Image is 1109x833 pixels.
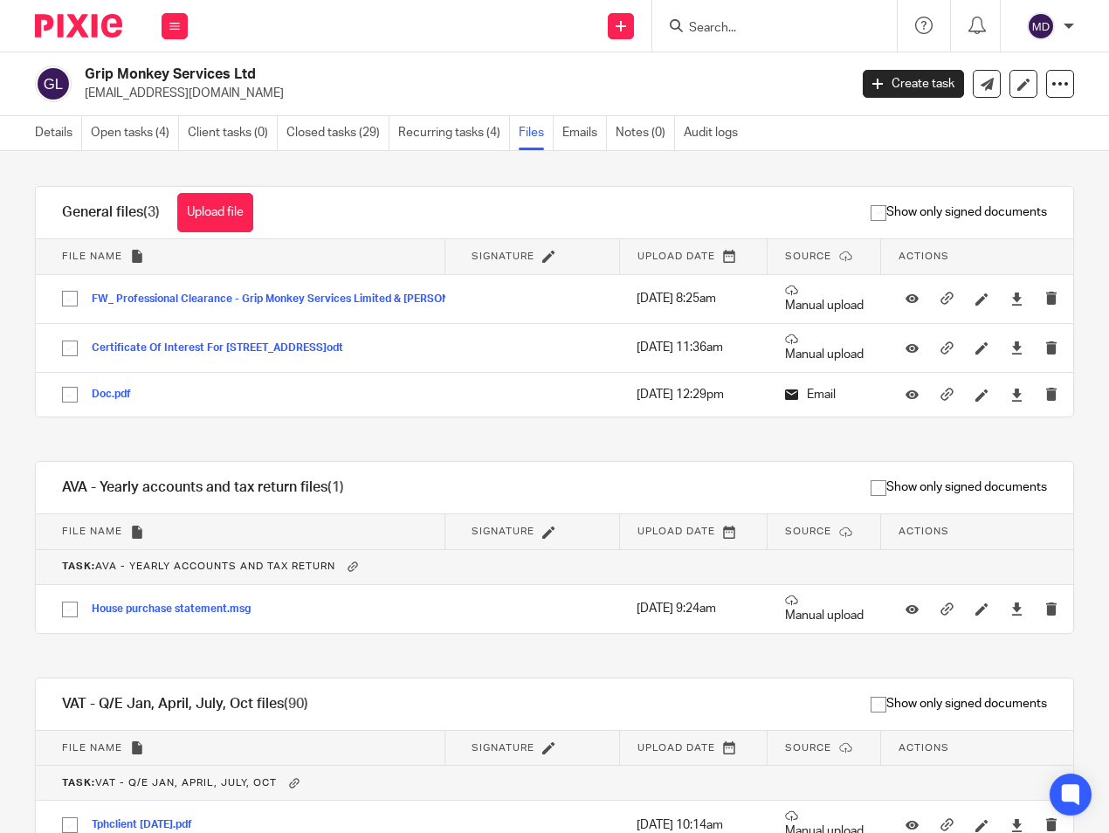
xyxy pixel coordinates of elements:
[637,290,750,307] p: [DATE] 8:25am
[53,282,86,315] input: Select
[562,116,607,150] a: Emails
[899,527,949,536] span: Actions
[177,193,253,232] button: Upload file
[785,284,864,314] p: Manual upload
[85,65,686,84] h2: Grip Monkey Services Ltd
[91,116,179,150] a: Open tasks (4)
[899,743,949,753] span: Actions
[1010,386,1023,403] a: Download
[143,205,160,219] span: (3)
[35,65,72,102] img: svg%3E
[286,116,389,150] a: Closed tasks (29)
[62,562,95,572] b: Task:
[62,743,122,753] span: File name
[785,333,864,363] p: Manual upload
[871,695,1047,713] span: Show only signed documents
[1027,12,1055,40] img: svg%3E
[53,332,86,365] input: Select
[899,251,949,261] span: Actions
[637,386,750,403] p: [DATE] 12:29pm
[637,339,750,356] p: [DATE] 11:36am
[62,779,277,788] span: VAT - Q/E Jan, April, July, Oct
[92,819,205,831] button: Tphclient [DATE].pdf
[637,600,750,617] p: [DATE] 9:24am
[62,251,122,261] span: File name
[284,697,308,711] span: (90)
[785,386,864,403] p: Email
[62,527,122,536] span: File name
[62,478,344,497] h1: AVA - Yearly accounts and tax return files
[53,378,86,411] input: Select
[871,478,1047,496] span: Show only signed documents
[35,14,122,38] img: Pixie
[785,594,864,624] p: Manual upload
[637,743,715,753] span: Upload date
[85,85,837,102] p: [EMAIL_ADDRESS][DOMAIN_NAME]
[785,251,831,261] span: Source
[62,562,335,572] span: AVA - Yearly accounts and tax return
[92,603,264,616] button: House purchase statement.msg
[684,116,747,150] a: Audit logs
[472,251,534,261] span: Signature
[785,743,831,753] span: Source
[472,743,534,753] span: Signature
[519,116,554,150] a: Files
[785,527,831,536] span: Source
[398,116,510,150] a: Recurring tasks (4)
[472,527,534,536] span: Signature
[863,70,964,98] a: Create task
[1010,339,1023,356] a: Download
[1010,600,1023,617] a: Download
[62,695,308,713] h1: VAT - Q/E Jan, April, July, Oct files
[35,116,82,150] a: Details
[637,527,715,536] span: Upload date
[871,203,1047,221] span: Show only signed documents
[687,21,844,37] input: Search
[92,389,144,401] button: Doc.pdf
[62,779,95,788] b: Task:
[637,251,715,261] span: Upload date
[1010,290,1023,307] a: Download
[92,293,525,306] button: FW_ Professional Clearance - Grip Monkey Services Limited & [PERSON_NAME].msg
[616,116,675,150] a: Notes (0)
[62,203,160,222] h1: General files
[188,116,278,150] a: Client tasks (0)
[53,593,86,626] input: Select
[92,342,356,355] button: Certificate Of Interest For [STREET_ADDRESS]odt
[327,480,344,494] span: (1)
